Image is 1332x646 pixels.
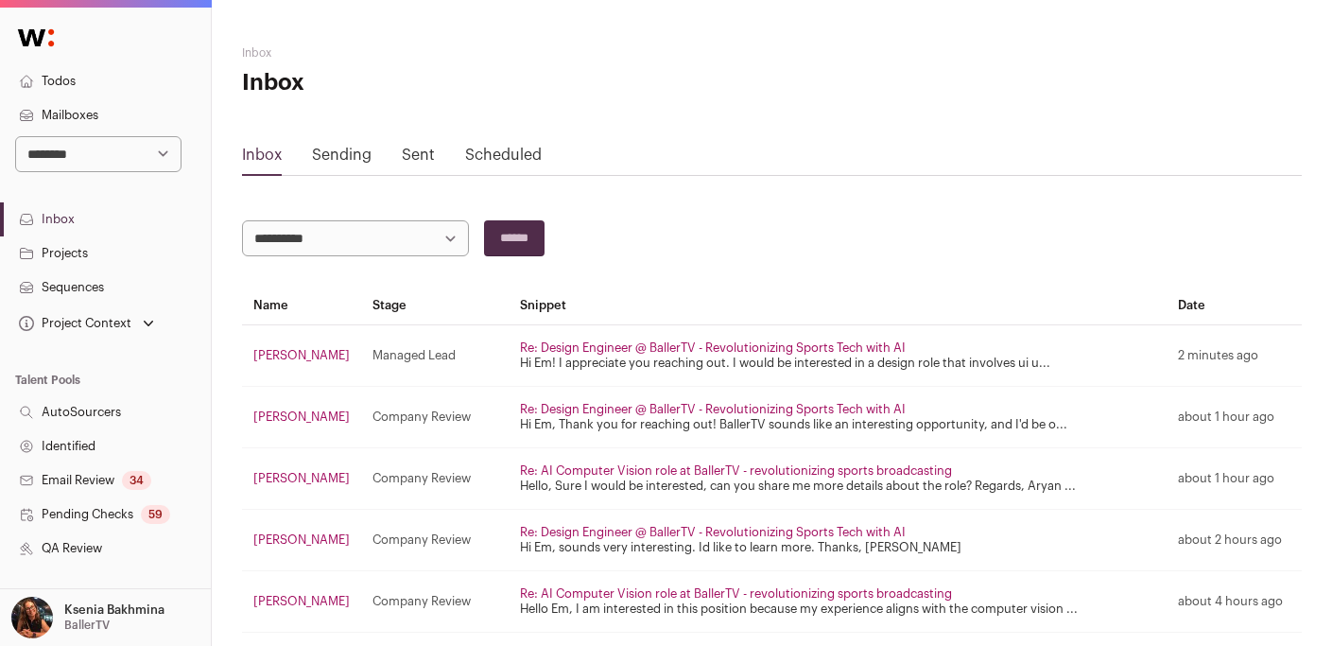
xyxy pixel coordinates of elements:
th: Snippet [509,287,1167,325]
td: Company Review [361,571,509,633]
td: about 4 hours ago [1167,571,1302,633]
td: Company Review [361,448,509,510]
a: Hello, Sure I would be interested, can you share me more details about the role? Regards, Aryan ... [520,480,1076,492]
td: 2 minutes ago [1167,325,1302,387]
div: Project Context [15,316,131,331]
a: Sent [402,148,435,163]
th: Stage [361,287,509,325]
p: Ksenia Bakhmina [64,602,164,618]
td: Company Review [361,510,509,571]
div: 34 [122,471,151,490]
a: Scheduled [465,148,542,163]
h2: Inbox [242,45,596,61]
div: 59 [141,505,170,524]
td: Company Review [361,387,509,448]
a: Sending [312,148,372,163]
th: Name [242,287,361,325]
a: Hello Em, I am interested in this position because my experience aligns with the computer vision ... [520,602,1078,615]
a: [PERSON_NAME] [253,472,350,484]
button: Open dropdown [15,310,158,337]
a: Re: AI Computer Vision role at BallerTV - revolutionizing sports broadcasting [520,464,952,477]
td: Managed Lead [361,325,509,387]
a: Hi Em, Thank you for reaching out! BallerTV sounds like an interesting opportunity, and I'd be o... [520,418,1067,430]
td: about 1 hour ago [1167,448,1302,510]
a: Inbox [242,148,282,163]
a: Hi Em! I appreciate you reaching out. I would be interested in a design role that involves ui u... [520,357,1050,369]
a: [PERSON_NAME] [253,349,350,361]
a: [PERSON_NAME] [253,533,350,546]
button: Open dropdown [8,597,168,638]
a: Re: Design Engineer @ BallerTV - Revolutionizing Sports Tech with AI [520,403,906,415]
img: 13968079-medium_jpg [11,597,53,638]
h1: Inbox [242,68,596,98]
th: Date [1167,287,1302,325]
td: about 1 hour ago [1167,387,1302,448]
td: about 2 hours ago [1167,510,1302,571]
a: Re: Design Engineer @ BallerTV - Revolutionizing Sports Tech with AI [520,526,906,538]
a: [PERSON_NAME] [253,410,350,423]
a: Re: AI Computer Vision role at BallerTV - revolutionizing sports broadcasting [520,587,952,600]
a: [PERSON_NAME] [253,595,350,607]
img: Wellfound [8,19,64,57]
a: Hi Em, sounds very interesting. Id like to learn more. Thanks, [PERSON_NAME] [520,541,961,553]
p: BallerTV [64,618,110,633]
a: Re: Design Engineer @ BallerTV - Revolutionizing Sports Tech with AI [520,341,906,354]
